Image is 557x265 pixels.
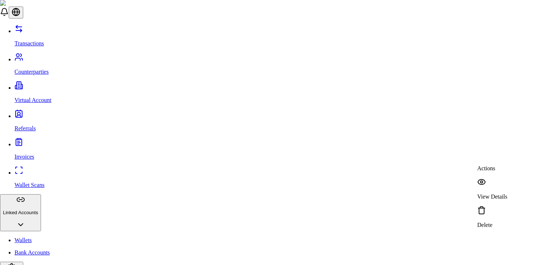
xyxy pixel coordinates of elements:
p: Bank Accounts [15,249,557,256]
p: Invoices [15,154,557,160]
p: Delete [477,222,507,228]
p: Counterparties [15,69,557,75]
p: Linked Accounts [3,210,38,215]
p: Referrals [15,125,557,132]
p: Wallets [15,237,557,244]
p: View Details [477,193,507,200]
p: Wallet Scans [15,182,557,188]
p: Virtual Account [15,97,557,103]
p: Transactions [15,40,557,47]
p: Actions [477,165,507,172]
